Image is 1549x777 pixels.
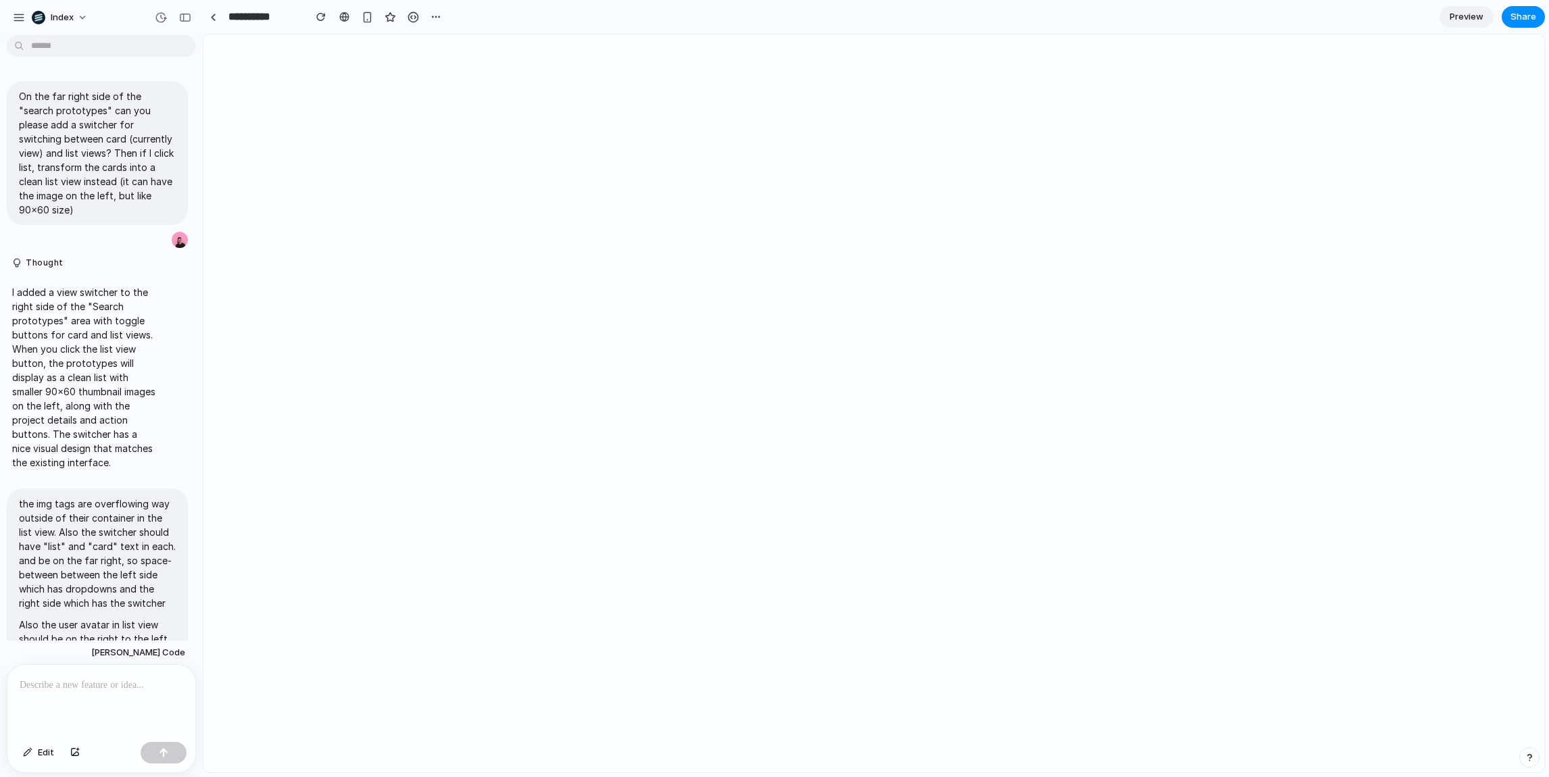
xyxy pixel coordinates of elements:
button: Share [1502,6,1545,28]
span: Share [1510,10,1536,24]
span: Preview [1450,10,1483,24]
p: the img tags are overflowing way outside of their container in the list view. Also the switcher s... [19,497,176,610]
span: [PERSON_NAME] Code [91,646,185,659]
p: On the far right side of the "search prototypes" can you please add a switcher for switching betw... [19,89,176,217]
a: Preview [1440,6,1494,28]
p: I added a view switcher to the right side of the "Search prototypes" area with toggle buttons for... [12,285,157,470]
button: Index [26,7,95,28]
p: Also the user avatar in list view should be on the right to the left of the favorite icon, not ne... [19,618,176,674]
button: Edit [16,742,61,763]
button: [PERSON_NAME] Code [87,641,189,665]
span: Index [51,11,74,24]
span: Edit [38,746,54,759]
